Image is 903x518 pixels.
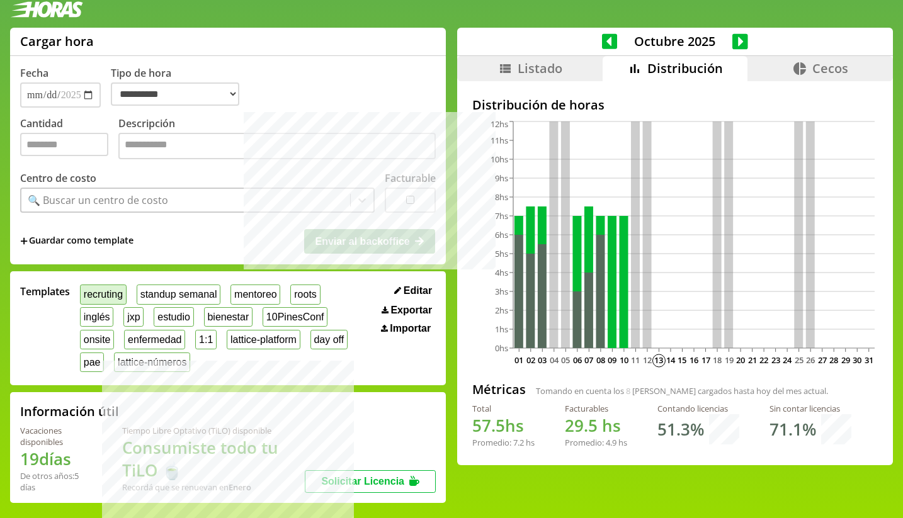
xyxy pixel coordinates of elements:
[118,133,436,159] textarea: Descripción
[657,403,739,414] div: Contando licencias
[305,470,436,493] button: Solicitar Licencia
[495,305,508,316] tspan: 2hs
[829,354,838,366] text: 28
[472,414,505,437] span: 57.5
[724,354,733,366] text: 19
[495,210,508,222] tspan: 7hs
[771,354,780,366] text: 23
[617,33,732,50] span: Octubre 2025
[491,135,508,146] tspan: 11hs
[20,171,96,185] label: Centro de costo
[390,305,432,316] span: Exportar
[263,307,327,327] button: 10PinesConf
[20,470,92,493] div: De otros años: 5 días
[290,284,320,304] button: roots
[111,82,239,106] select: Tipo de hora
[495,267,508,278] tspan: 4hs
[666,354,676,366] text: 14
[495,324,508,335] tspan: 1hs
[472,96,878,113] h2: Distribución de horas
[20,234,28,248] span: +
[495,229,508,240] tspan: 6hs
[853,354,861,366] text: 30
[80,352,104,372] button: pae
[526,354,535,366] text: 02
[124,330,185,349] button: enfermedad
[565,437,627,448] div: Promedio: hs
[404,285,432,296] span: Editar
[321,476,404,487] span: Solicitar Licencia
[122,425,305,436] div: Tiempo Libre Optativo (TiLO) disponible
[472,381,526,398] h2: Métricas
[154,307,193,327] button: estudio
[817,354,826,366] text: 27
[80,330,114,349] button: onsite
[596,354,605,366] text: 08
[643,354,652,366] text: 12
[378,304,436,317] button: Exportar
[608,354,616,366] text: 09
[20,33,94,50] h1: Cargar hora
[513,437,524,448] span: 7.2
[122,436,305,481] h1: Consumiste todo tu TiLO 🍵
[736,354,745,366] text: 20
[472,437,535,448] div: Promedio: hs
[80,307,113,327] button: inglés
[472,403,535,414] div: Total
[20,403,119,420] h2: Información útil
[122,481,305,493] div: Recordá que se renuevan en
[495,248,508,259] tspan: 5hs
[538,354,547,366] text: 03
[227,330,300,349] button: lattice-platform
[678,354,686,366] text: 15
[701,354,710,366] text: 17
[561,354,570,366] text: 05
[390,323,431,334] span: Importar
[713,354,722,366] text: 18
[620,354,628,366] text: 10
[20,448,92,470] h1: 19 días
[565,403,627,414] div: Facturables
[137,284,220,304] button: standup semanal
[495,191,508,203] tspan: 8hs
[770,418,816,441] h1: 71.1 %
[806,354,815,366] text: 26
[518,60,562,77] span: Listado
[565,414,627,437] h1: hs
[123,307,144,327] button: jxp
[657,418,704,441] h1: 51.3 %
[626,385,630,397] span: 8
[759,354,768,366] text: 22
[118,116,436,162] label: Descripción
[111,66,249,108] label: Tipo de hora
[584,354,593,366] text: 07
[491,118,508,130] tspan: 12hs
[20,116,118,162] label: Cantidad
[690,354,698,366] text: 16
[310,330,348,349] button: day off
[80,284,127,304] button: recruting
[514,354,523,366] text: 01
[606,437,616,448] span: 4.9
[536,385,828,397] span: Tomando en cuenta los [PERSON_NAME] cargados hasta hoy del mes actual.
[390,284,436,297] button: Editar
[20,284,70,298] span: Templates
[841,354,850,366] text: 29
[472,414,535,437] h1: hs
[10,1,83,18] img: logotipo
[631,354,640,366] text: 11
[385,171,436,185] label: Facturable
[794,354,803,366] text: 25
[770,403,851,414] div: Sin contar licencias
[204,307,253,327] button: bienestar
[495,286,508,297] tspan: 3hs
[647,60,723,77] span: Distribución
[573,354,582,366] text: 06
[114,352,190,372] button: lattice-números
[230,284,280,304] button: mentoreo
[28,193,168,207] div: 🔍 Buscar un centro de costo
[20,425,92,448] div: Vacaciones disponibles
[20,234,133,248] span: +Guardar como template
[20,133,108,156] input: Cantidad
[20,66,48,80] label: Fecha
